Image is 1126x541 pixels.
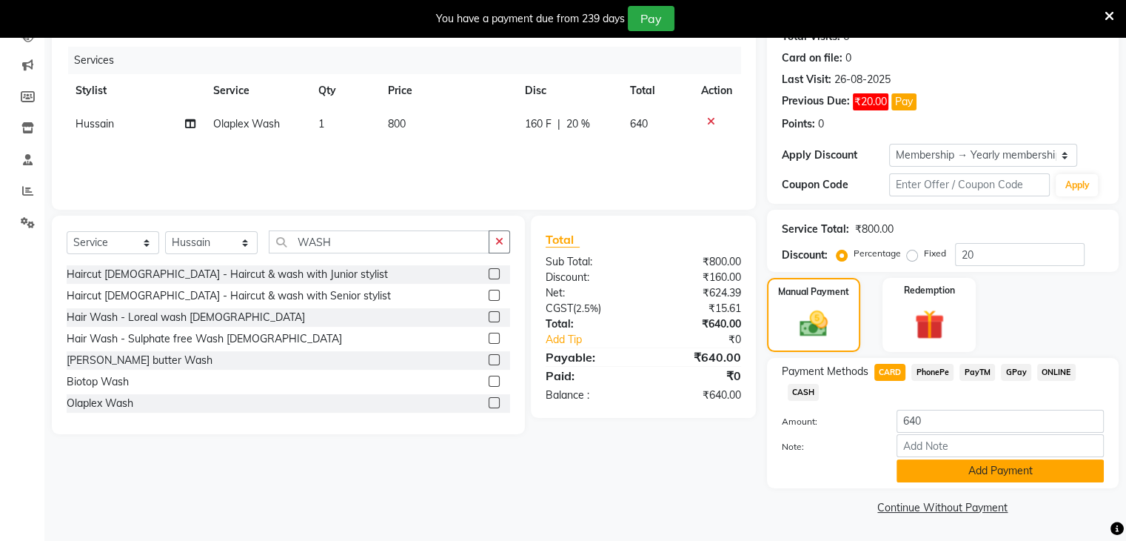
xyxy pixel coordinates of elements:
span: Payment Methods [782,364,868,379]
div: Haircut [DEMOGRAPHIC_DATA] - Haircut & wash with Junior stylist [67,267,388,282]
div: Net: [534,285,643,301]
div: ( ) [534,301,643,316]
span: 160 F [524,116,551,132]
span: 640 [630,117,648,130]
span: PayTM [959,364,995,381]
span: | [557,116,560,132]
label: Note: [771,440,885,454]
label: Manual Payment [778,285,849,299]
button: Add Payment [897,459,1104,482]
div: 0 [818,116,824,132]
span: ONLINE [1037,364,1076,381]
th: Action [692,74,741,107]
th: Disc [515,74,621,107]
button: Pay [628,6,674,31]
div: ₹640.00 [643,348,752,366]
label: Amount: [771,415,885,428]
input: Amount [897,410,1104,433]
img: _gift.svg [905,306,954,343]
span: CASH [788,384,820,401]
span: CGST [546,302,573,315]
div: Hair Wash - Sulphate free Wash [DEMOGRAPHIC_DATA] [67,331,342,347]
div: ₹160.00 [643,270,752,285]
div: Services [68,47,752,74]
input: Search or Scan [269,230,489,253]
div: 26-08-2025 [834,72,891,87]
div: ₹640.00 [643,388,752,403]
div: You have a payment due from 239 days [436,11,625,27]
div: Total: [534,316,643,332]
div: Previous Due: [782,93,850,110]
span: 1 [318,117,324,130]
div: ₹800.00 [643,254,752,270]
span: Total [546,232,580,248]
th: Total [621,74,691,107]
span: 20 % [566,116,589,132]
div: Discount: [782,248,828,263]
div: ₹800.00 [855,222,894,237]
span: 800 [388,117,406,130]
div: Biotop Wash [67,374,129,390]
a: Add Tip [534,332,661,348]
div: Points: [782,116,815,132]
div: ₹640.00 [643,316,752,332]
div: 0 [845,50,851,66]
a: Continue Without Payment [770,500,1116,516]
div: [PERSON_NAME] butter Wash [67,353,212,368]
div: Card on file: [782,50,842,66]
span: ₹20.00 [853,93,888,110]
span: Olaplex Wash [213,117,280,130]
div: Apply Discount [782,147,889,163]
input: Enter Offer / Coupon Code [889,173,1050,196]
input: Add Note [897,434,1104,457]
div: Olaplex Wash [67,396,133,411]
button: Pay [891,93,916,110]
span: CARD [874,364,906,381]
th: Price [379,74,515,107]
div: Sub Total: [534,254,643,270]
label: Fixed [924,247,946,260]
span: Hussain [76,117,114,130]
th: Service [204,74,309,107]
th: Stylist [67,74,204,107]
div: Balance : [534,388,643,403]
div: Service Total: [782,222,849,237]
label: Redemption [904,284,955,297]
div: Coupon Code [782,177,889,193]
label: Percentage [854,247,901,260]
div: ₹0 [661,332,751,348]
div: Paid: [534,367,643,385]
span: 2.5% [576,302,598,314]
div: Discount: [534,270,643,285]
div: Payable: [534,348,643,366]
th: Qty [309,74,379,107]
span: PhonePe [911,364,954,381]
div: Haircut [DEMOGRAPHIC_DATA] - Haircut & wash with Senior stylist [67,288,391,304]
img: _cash.svg [791,308,837,340]
div: Last Visit: [782,72,831,87]
div: ₹15.61 [643,301,752,316]
span: GPay [1001,364,1031,381]
div: ₹0 [643,367,752,385]
button: Apply [1056,174,1098,196]
div: Hair Wash - Loreal wash [DEMOGRAPHIC_DATA] [67,310,305,325]
div: ₹624.39 [643,285,752,301]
